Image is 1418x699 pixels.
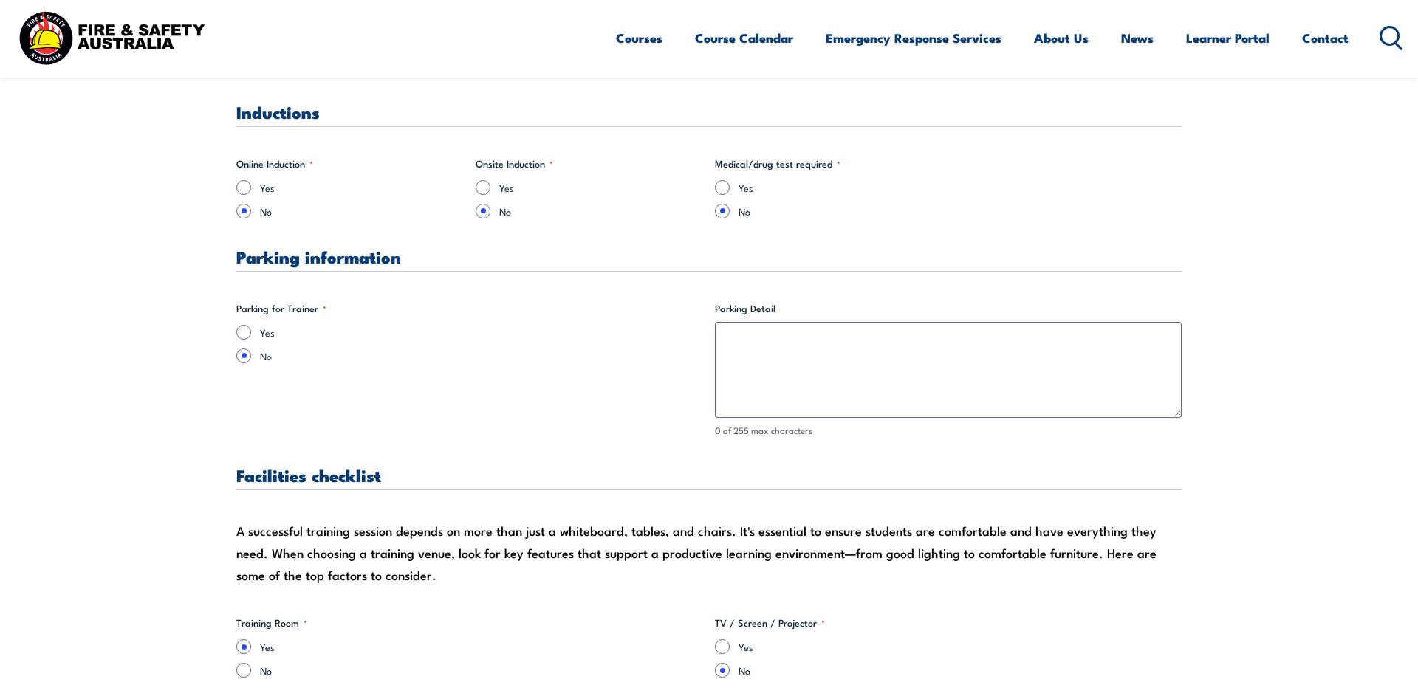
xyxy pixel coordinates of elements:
label: Yes [739,639,1182,654]
label: No [260,663,703,678]
legend: Online Induction [236,156,313,171]
label: Parking Detail [715,301,1182,316]
legend: Parking for Trainer [236,301,326,316]
a: News [1121,18,1154,58]
label: No [260,348,703,363]
h3: Parking information [236,248,1182,265]
a: About Us [1034,18,1089,58]
label: Yes [260,325,703,340]
legend: TV / Screen / Projector [715,616,825,630]
label: Yes [260,639,703,654]
a: Emergency Response Services [826,18,1001,58]
a: Learner Portal [1186,18,1270,58]
label: Yes [739,180,942,195]
legend: Onsite Induction [476,156,553,171]
label: No [739,663,1182,678]
legend: Training Room [236,616,307,630]
label: No [739,204,942,218]
h3: Facilities checklist [236,466,1182,483]
label: Yes [260,180,464,195]
label: Yes [499,180,703,195]
a: Courses [616,18,662,58]
legend: Medical/drug test required [715,156,840,171]
label: No [499,204,703,218]
h3: Inductions [236,103,1182,120]
div: 0 of 255 max characters [715,424,1182,438]
a: Contact [1302,18,1349,58]
a: Course Calendar [695,18,793,58]
label: No [260,204,464,218]
div: A successful training session depends on more than just a whiteboard, tables, and chairs. It's es... [236,520,1182,586]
